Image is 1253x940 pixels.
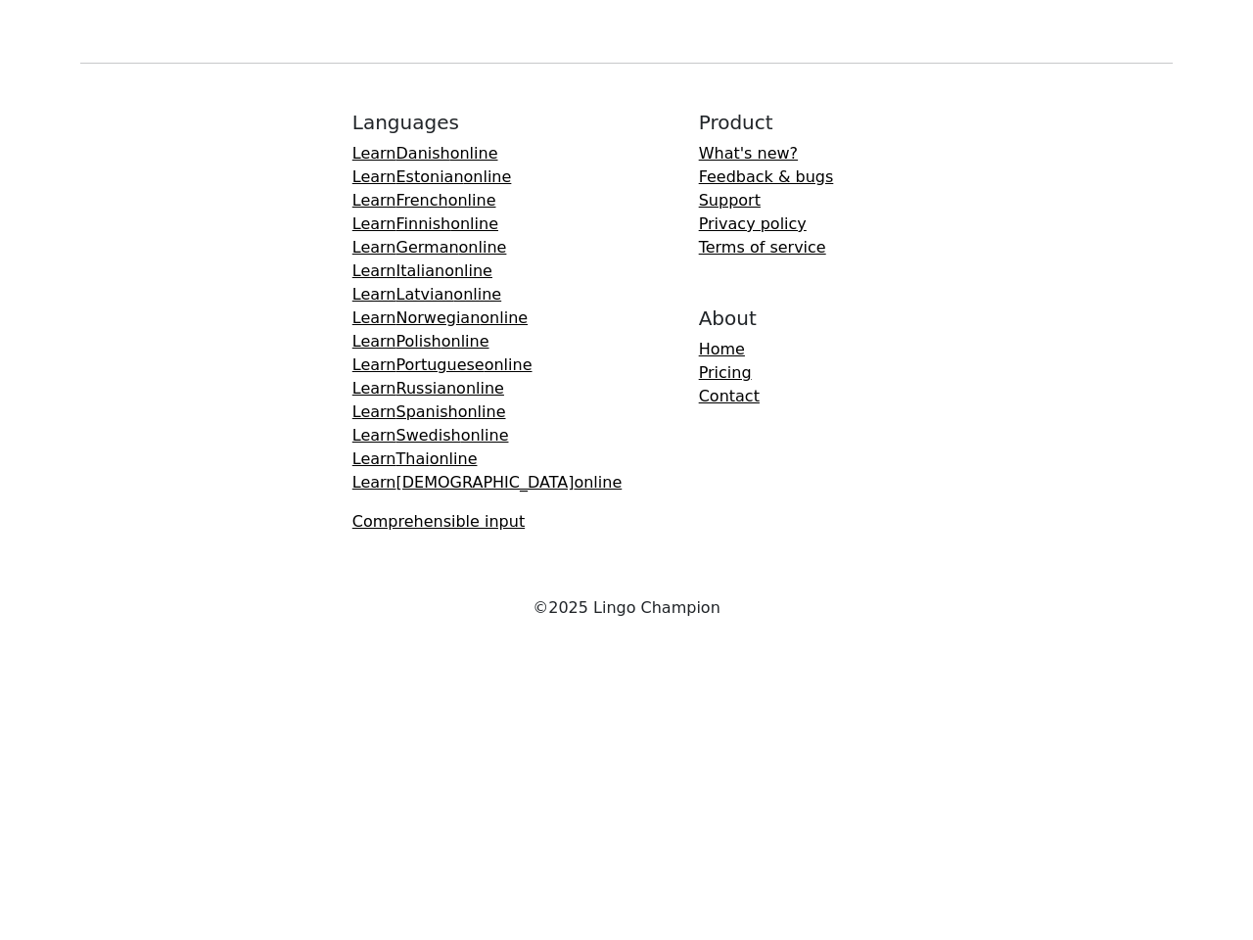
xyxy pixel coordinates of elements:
a: Terms of service [699,238,826,257]
a: LearnItalianonline [352,261,492,280]
h5: About [699,306,834,330]
a: LearnPolishonline [352,332,489,351]
a: LearnSwedishonline [352,426,509,445]
a: Learn[DEMOGRAPHIC_DATA]online [352,473,622,492]
a: Contact [699,387,760,405]
div: © 2025 Lingo Champion [69,596,1184,620]
a: Privacy policy [699,214,807,233]
a: LearnDanishonline [352,144,498,163]
a: Comprehensible input [352,512,525,531]
a: LearnThaionline [352,449,478,468]
a: LearnPortugueseonline [352,355,533,374]
a: Pricing [699,363,752,382]
a: Support [699,191,761,210]
a: Home [699,340,745,358]
a: LearnFinnishonline [352,214,498,233]
a: LearnLatvianonline [352,285,501,304]
h5: Languages [352,111,622,134]
h5: Product [699,111,834,134]
a: LearnSpanishonline [352,402,506,421]
a: LearnFrenchonline [352,191,496,210]
a: LearnRussianonline [352,379,504,398]
a: LearnNorwegianonline [352,308,528,327]
a: LearnEstonianonline [352,167,512,186]
a: LearnGermanonline [352,238,507,257]
a: Feedback & bugs [699,167,834,186]
a: What's new? [699,144,798,163]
